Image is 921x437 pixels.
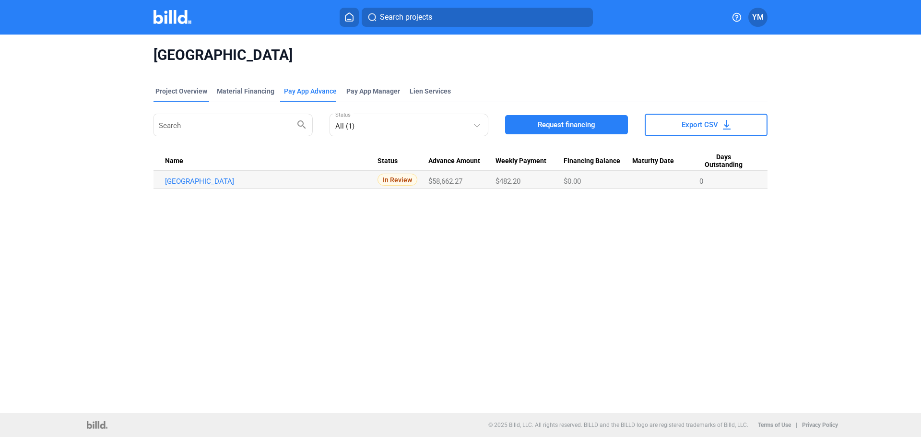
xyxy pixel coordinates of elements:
span: Pay App Manager [346,86,400,96]
button: Search projects [362,8,593,27]
div: Name [165,157,378,165]
b: Terms of Use [758,422,791,428]
span: Maturity Date [632,157,674,165]
div: Weekly Payment [496,157,563,165]
p: | [796,422,797,428]
div: Financing Balance [564,157,632,165]
div: Status [378,157,428,165]
button: Request financing [505,115,628,134]
img: Billd Company Logo [153,10,191,24]
div: Advance Amount [428,157,496,165]
span: Name [165,157,183,165]
div: Lien Services [410,86,451,96]
div: Maturity Date [632,157,699,165]
p: © 2025 Billd, LLC. All rights reserved. BILLD and the BILLD logo are registered trademarks of Bil... [488,422,748,428]
span: Financing Balance [564,157,620,165]
mat-icon: search [296,118,307,130]
span: Days Outstanding [699,153,747,169]
span: Weekly Payment [496,157,546,165]
b: Privacy Policy [802,422,838,428]
button: Export CSV [645,114,767,136]
span: 0 [699,177,703,186]
span: Request financing [538,120,595,130]
div: Project Overview [155,86,207,96]
span: In Review [378,174,417,186]
span: Status [378,157,398,165]
a: [GEOGRAPHIC_DATA] [165,177,378,186]
span: YM [752,12,764,23]
span: Export CSV [682,120,718,130]
span: Search projects [380,12,432,23]
img: logo [87,421,107,429]
div: Pay App Advance [284,86,337,96]
span: [GEOGRAPHIC_DATA] [153,46,767,64]
span: Advance Amount [428,157,480,165]
span: $0.00 [564,177,581,186]
mat-select-trigger: All (1) [335,122,354,130]
span: $482.20 [496,177,520,186]
div: Material Financing [217,86,274,96]
div: Days Outstanding [699,153,756,169]
span: $58,662.27 [428,177,462,186]
button: YM [748,8,767,27]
